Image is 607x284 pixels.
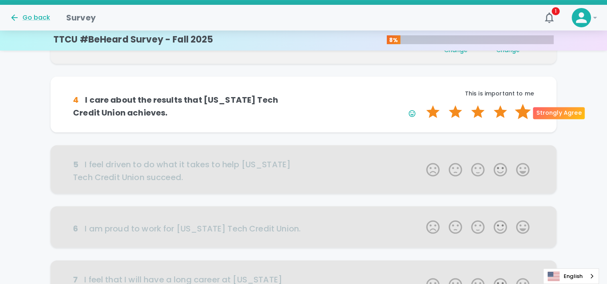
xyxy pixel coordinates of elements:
div: Strongly Agree [533,107,585,119]
button: 1 [540,8,559,27]
h4: TTCU #BeHeard Survey - Fall 2025 [53,34,213,45]
div: 4 [73,93,79,106]
div: Language [543,268,599,284]
button: Go back [10,13,50,22]
span: 1 [552,7,560,15]
h6: I care about the results that [US_STATE] Tech Credit Union achieves. [73,93,303,119]
aside: Language selected: English [543,268,599,284]
a: English [544,269,599,284]
p: 8% [387,36,400,44]
h1: Survey [66,11,96,24]
p: This is important to me [304,89,534,97]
